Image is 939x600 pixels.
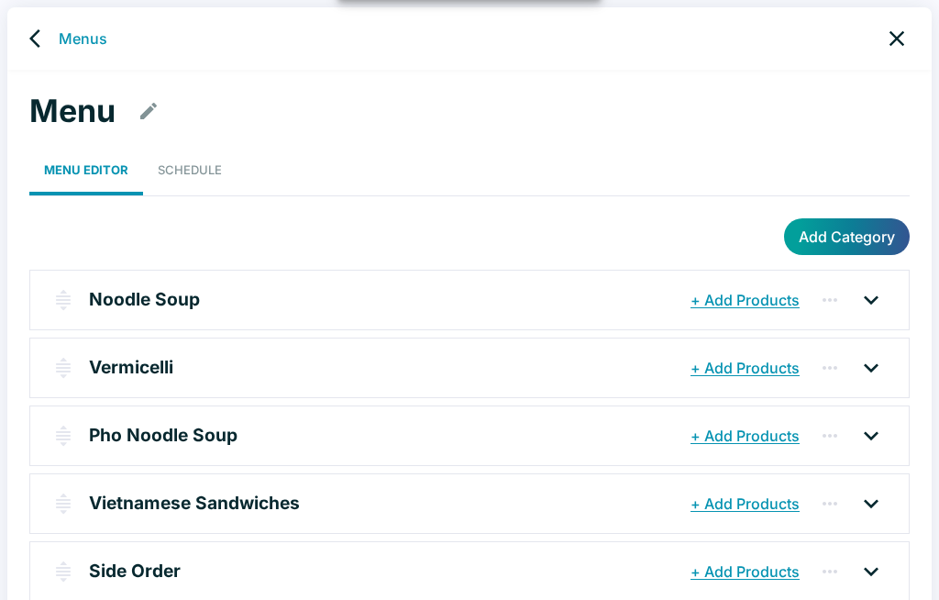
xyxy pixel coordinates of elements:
p: Side Order [89,558,181,584]
img: drag-handle.svg [52,357,74,379]
p: Vietnamese Sandwiches [89,490,300,517]
h1: Menu [29,92,116,130]
p: Pho Noodle Soup [89,422,238,449]
div: Vietnamese Sandwiches+ Add Products [30,474,909,533]
div: Pho Noodle Soup+ Add Products [30,406,909,465]
a: Menus [59,28,107,50]
button: + Add Products [686,555,804,588]
img: drag-handle.svg [52,493,74,515]
a: Schedule [143,145,237,195]
img: drag-handle.svg [52,561,74,583]
button: Add Category [784,218,910,255]
a: back [22,20,59,57]
button: + Add Products [686,419,804,452]
div: Noodle Soup+ Add Products [30,271,909,329]
p: Noodle Soup [89,286,200,313]
button: + Add Products [686,487,804,520]
div: Vermicelli+ Add Products [30,339,909,397]
img: drag-handle.svg [52,425,74,447]
a: close [877,18,917,59]
button: + Add Products [686,351,804,384]
button: + Add Products [686,283,804,317]
a: Menu Editor [29,145,143,195]
p: Vermicelli [89,354,173,381]
img: drag-handle.svg [52,289,74,311]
